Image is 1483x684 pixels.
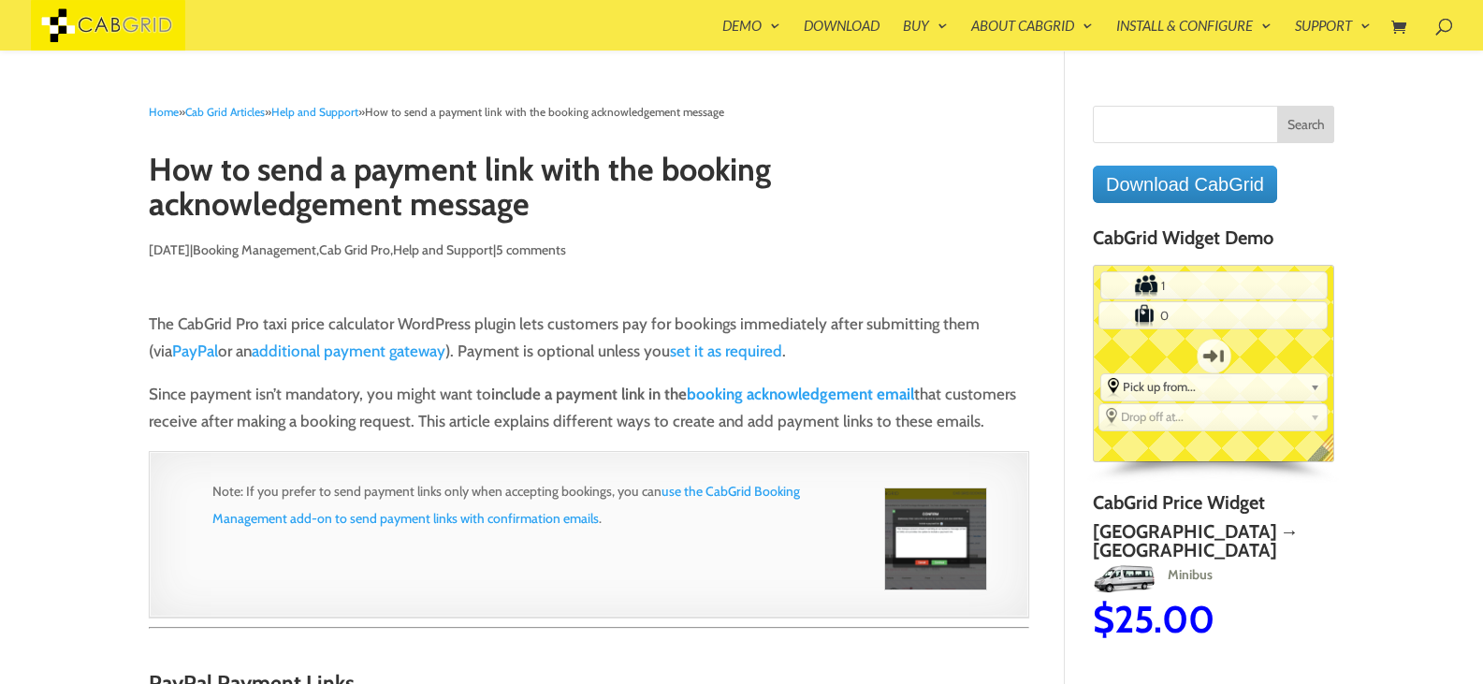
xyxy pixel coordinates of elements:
label: Number of Passengers [1102,273,1158,298]
a: 5 comments [496,241,566,258]
a: booking acknowledgement email [687,385,914,403]
a: Buy [903,19,948,51]
a: use the CabGrid Booking Management add-on to send payment links with confirmation emails [212,483,800,527]
label: Number of Suitcases [1100,303,1156,327]
a: Download [804,19,880,51]
a: Demo [722,19,780,51]
label: One-way [1179,330,1248,383]
a: CabGrid Taxi Plugin [31,13,185,33]
span: English [1308,433,1348,475]
a: Help and Support [271,105,358,119]
h2: [GEOGRAPHIC_DATA] → [GEOGRAPHIC_DATA] [1093,522,1334,560]
p: The CabGrid Pro taxi price calculator WordPress plugin lets customers pay for bookings immediatel... [149,311,1029,381]
a: Cab Grid Articles [185,105,265,119]
a: PayPal [172,342,218,360]
div: Note: If you prefer to send payment links only when accepting bookings, you can . [150,452,1028,617]
span: Minibus [1158,566,1213,583]
strong: include a payment link in the [491,385,914,403]
a: Home [149,105,179,119]
span: Drop off at... [1121,409,1302,424]
span: » » » [149,105,724,119]
span: How to send a payment link with the booking acknowledgement message [365,105,724,119]
input: Search [1277,106,1335,143]
a: Install & Configure [1116,19,1272,51]
a: Cab Grid Pro [319,241,390,258]
p: | , , | [149,237,1029,278]
a: additional payment gateway [252,342,445,360]
h4: CabGrid Price Widget [1093,492,1334,522]
a: [GEOGRAPHIC_DATA] → [GEOGRAPHIC_DATA]MinibusMinibus$25.00 [1093,522,1334,638]
input: Number of Suitcases [1156,303,1269,327]
input: Number of Passengers [1158,273,1270,298]
h4: CabGrid Widget Demo [1093,227,1334,257]
a: About CabGrid [971,19,1093,51]
p: Since payment isn’t mandatory, you might want to that customers receive after making a booking re... [149,381,1029,451]
a: set it as required [670,342,782,360]
div: Select the place the destination address is within [1099,404,1327,429]
span: $ [1093,596,1114,642]
span: 25.00 [1114,596,1214,642]
div: Select the place the starting address falls within [1101,374,1327,399]
img: Minibus [1093,564,1156,594]
span: Pick up from... [1123,379,1302,394]
a: Support [1295,19,1371,51]
h1: How to send a payment link with the booking acknowledgement message [149,153,1029,232]
a: Download CabGrid [1093,166,1277,203]
a: Booking Management [193,241,316,258]
a: Help and Support [393,241,493,258]
span: [DATE] [149,241,190,258]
